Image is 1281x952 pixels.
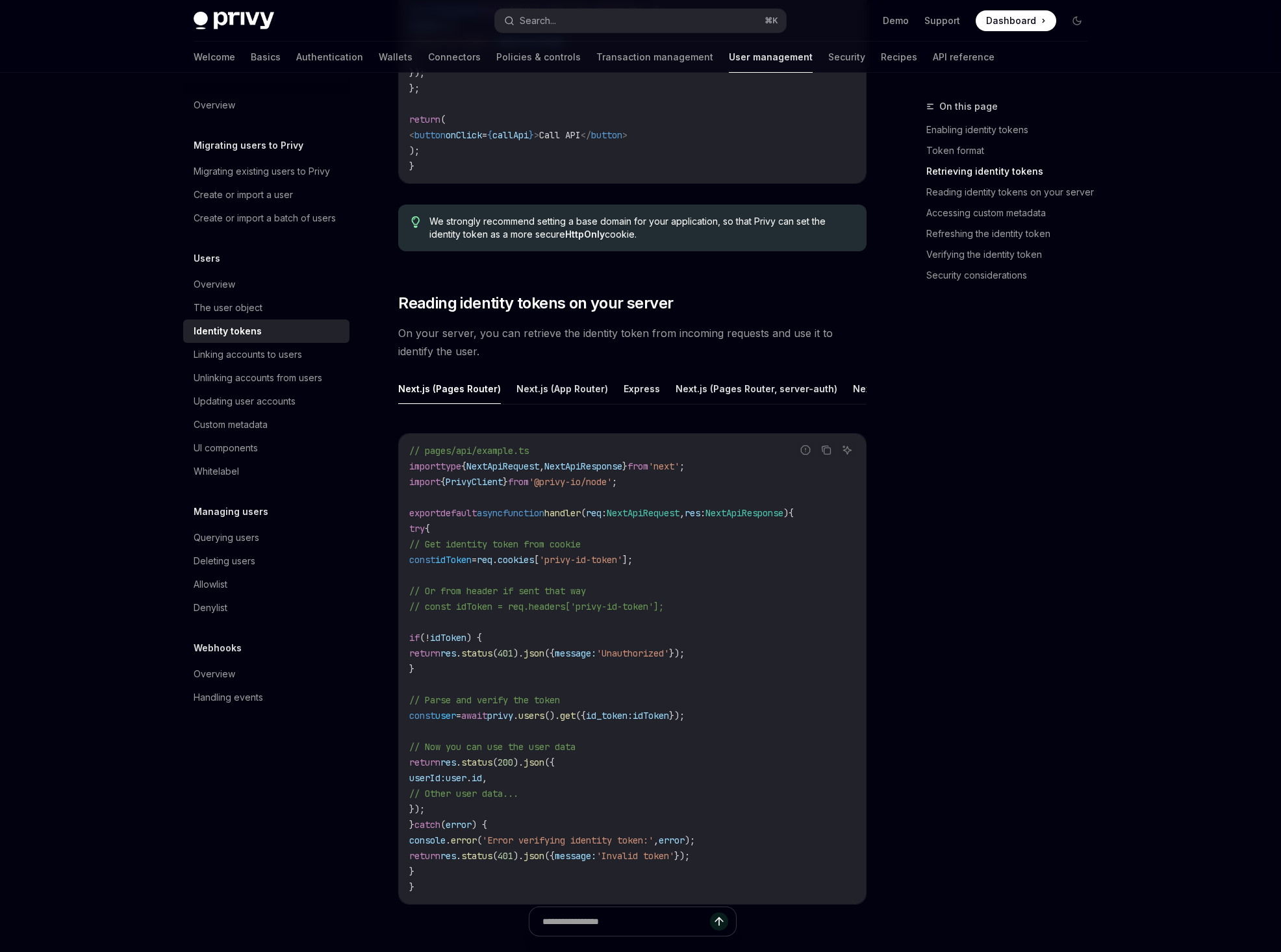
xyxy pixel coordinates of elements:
span: // pages/api/example.ts [409,445,529,457]
span: status [461,757,492,768]
span: ({ [544,647,555,659]
span: ({ [576,710,586,721]
span: callApi [492,129,529,141]
span: default [440,507,477,519]
span: 'next' [648,460,679,472]
span: : [700,507,705,519]
a: Querying users [183,526,349,549]
a: Support [924,14,960,27]
button: Express [624,373,660,404]
div: Deleting users [194,553,255,569]
span: We strongly recommend setting a base domain for your application, so that Privy can set the ident... [429,215,854,241]
span: return [409,647,440,659]
a: Denylist [183,596,349,620]
a: Create or import a user [183,183,349,207]
span: button [414,129,446,141]
span: ⌘ K [765,16,778,26]
a: Transaction management [596,42,713,73]
span: message: [555,850,596,862]
span: user [446,772,466,784]
span: 200 [498,757,513,768]
span: On your server, you can retrieve the identity token from incoming requests and use it to identify... [398,324,867,360]
span: }; [409,82,420,94]
div: Search... [520,13,556,29]
span: , [679,507,685,519]
span: return [409,757,440,768]
div: Custom metadata [194,417,268,432]
span: > [622,129,628,141]
span: // Other user data... [409,788,518,799]
span: res [685,507,700,519]
button: Next.js (Pages Router, server-auth) [676,373,837,404]
span: } [409,160,414,172]
span: ( [440,114,446,125]
span: ; [612,476,617,488]
span: 'Error verifying identity token:' [482,834,653,846]
div: Denylist [194,600,227,616]
div: Querying users [194,530,259,545]
span: await [461,710,487,721]
span: { [425,523,430,534]
a: Migrating existing users to Privy [183,160,349,183]
span: idToken [633,710,669,721]
a: Enabling identity tokens [926,119,1098,140]
span: from [628,460,648,472]
span: : [602,507,607,519]
div: Overview [194,277,235,292]
span: ! [425,632,430,644]
a: Security [828,42,865,73]
div: Create or import a user [194,187,293,203]
span: const [409,710,435,721]
a: Reading identity tokens on your server [926,182,1098,203]
span: = [456,710,461,721]
span: On this page [939,99,998,114]
button: Next.js (App Router) [516,373,608,404]
button: Next.js (Pages Router) [398,373,501,404]
span: }); [409,803,425,815]
div: Overview [194,666,235,682]
span: Reading identity tokens on your server [398,293,673,314]
span: { [440,476,446,488]
span: . [513,710,518,721]
a: Wallets [379,42,412,73]
a: Demo [883,14,909,27]
span: } [409,866,414,877]
span: json [524,647,544,659]
a: Whitelabel [183,460,349,483]
span: { [461,460,466,472]
span: } [409,819,414,831]
button: Copy the contents from the code block [818,442,835,458]
span: '@privy-io/node' [529,476,612,488]
span: ( [440,819,446,831]
span: (). [544,710,560,721]
span: . [456,850,461,862]
span: // const idToken = req.headers['privy-id-token']; [409,601,664,612]
button: Send message [710,912,728,931]
button: Search...⌘K [495,9,786,32]
span: json [524,757,544,768]
span: < [409,129,414,141]
div: UI components [194,440,258,456]
a: Accessing custom metadata [926,203,1098,223]
button: Toggle dark mode [1067,10,1087,31]
button: Next.js (App Router, server-auth) [853,373,1004,404]
span: ). [513,757,524,768]
span: . [466,772,472,784]
a: Overview [183,662,349,686]
span: users [518,710,544,721]
span: ); [409,145,420,157]
span: const [409,554,435,566]
div: Migrating existing users to Privy [194,164,330,179]
a: Deleting users [183,549,349,573]
div: Whitelabel [194,464,239,479]
span: ]; [622,554,633,566]
a: Welcome [194,42,235,73]
div: Allowlist [194,577,227,592]
span: { [789,507,794,519]
button: Report incorrect code [797,442,814,458]
span: { [487,129,492,141]
span: . [446,834,451,846]
span: ) { [466,632,482,644]
span: ); [685,834,695,846]
span: , [539,460,544,472]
